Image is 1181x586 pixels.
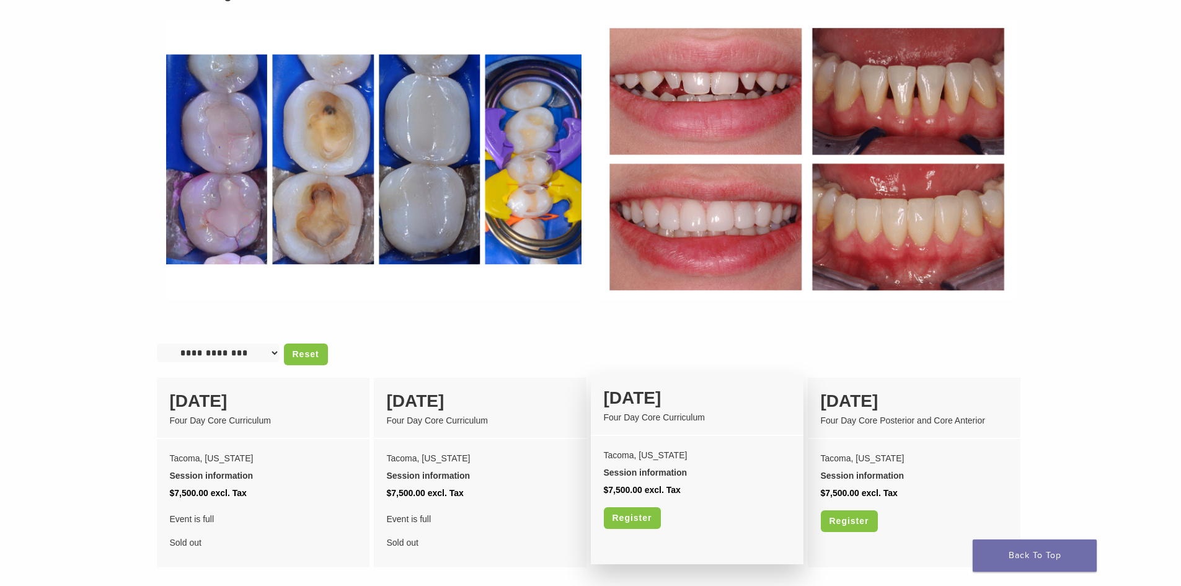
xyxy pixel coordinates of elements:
div: Session information [387,467,573,484]
div: Session information [821,467,1007,484]
span: excl. Tax [645,485,681,495]
a: Register [604,507,661,529]
div: [DATE] [604,385,790,411]
div: Session information [170,467,356,484]
div: Sold out [170,510,356,551]
div: Tacoma, [US_STATE] [170,450,356,467]
div: Tacoma, [US_STATE] [821,450,1007,467]
span: Event is full [170,510,356,528]
div: [DATE] [821,388,1007,414]
span: $7,500.00 [387,488,425,498]
span: excl. Tax [862,488,898,498]
span: excl. Tax [211,488,247,498]
div: Four Day Core Curriculum [604,411,790,424]
div: Sold out [387,510,573,551]
div: Four Day Core Curriculum [387,414,573,427]
span: excl. Tax [428,488,464,498]
div: Session information [604,464,790,481]
a: Back To Top [973,539,1097,572]
div: [DATE] [387,388,573,414]
span: $7,500.00 [604,485,642,495]
div: Four Day Core Curriculum [170,414,356,427]
a: Register [821,510,878,532]
div: [DATE] [170,388,356,414]
div: Tacoma, [US_STATE] [604,446,790,464]
span: $7,500.00 [170,488,208,498]
span: $7,500.00 [821,488,859,498]
div: Tacoma, [US_STATE] [387,450,573,467]
span: Event is full [387,510,573,528]
a: Reset [284,344,328,365]
div: Four Day Core Posterior and Core Anterior [821,414,1007,427]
